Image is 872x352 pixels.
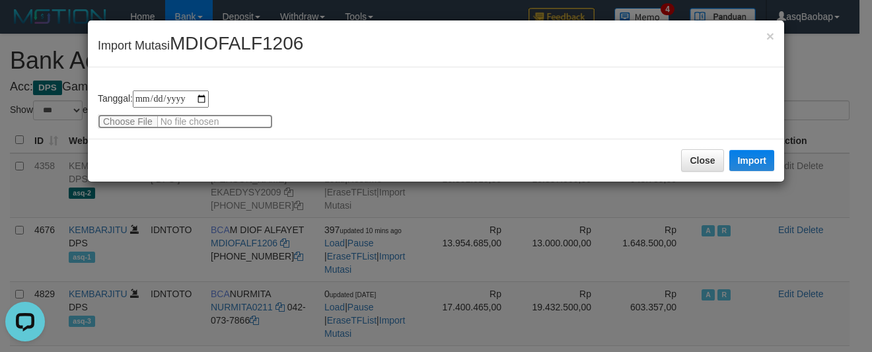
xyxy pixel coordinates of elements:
span: MDIOFALF1206 [170,33,303,53]
button: Open LiveChat chat widget [5,5,45,45]
div: Tanggal: [98,90,774,129]
button: Close [766,29,774,43]
button: Close [681,149,723,172]
span: × [766,28,774,44]
button: Import [729,150,774,171]
span: Import Mutasi [98,39,303,52]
